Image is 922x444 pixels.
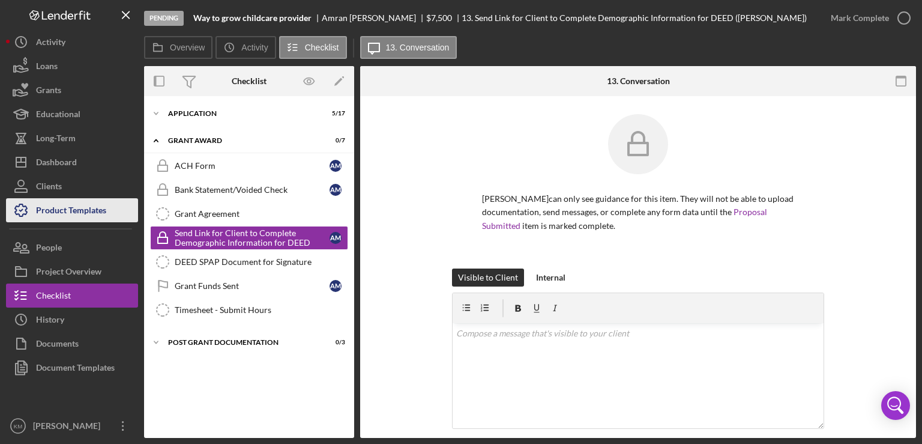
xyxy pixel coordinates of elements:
div: Dashboard [36,150,77,177]
p: [PERSON_NAME] can only see guidance for this item. They will not be able to upload documentation,... [482,192,794,233]
div: Mark Complete [831,6,889,30]
div: Grant Award [168,137,315,144]
div: ACH Form [175,161,330,171]
button: People [6,236,138,260]
label: 13. Conversation [386,43,450,52]
button: KM[PERSON_NAME] [6,414,138,438]
div: Checklist [232,76,267,86]
button: Clients [6,174,138,198]
button: Documents [6,332,138,356]
button: Activity [6,30,138,54]
button: Educational [6,102,138,126]
span: $7,500 [426,13,452,23]
div: 13. Send Link for Client to Complete Demographic Information for DEED ([PERSON_NAME]) [462,13,807,23]
button: 13. Conversation [360,36,457,59]
div: 0 / 3 [324,339,345,346]
button: Visible to Client [452,269,524,287]
a: Proposal Submitted [482,207,767,230]
div: Amran [PERSON_NAME] [322,13,426,23]
div: Checklist [36,284,71,311]
b: Way to grow childcare provider [193,13,312,23]
div: 5 / 17 [324,110,345,117]
a: Timesheet - Submit Hours [150,298,348,322]
button: Product Templates [6,198,138,222]
div: Bank Statement/Voided Check [175,185,330,195]
text: KM [14,423,22,430]
button: Mark Complete [819,6,916,30]
div: Activity [36,30,65,57]
div: [PERSON_NAME] [30,414,108,441]
button: Checklist [6,284,138,308]
a: Bank Statement/Voided CheckAM [150,178,348,202]
div: Grants [36,78,61,105]
button: Project Overview [6,260,138,284]
div: 13. Conversation [607,76,670,86]
button: Internal [530,269,571,287]
label: Overview [170,43,205,52]
button: Dashboard [6,150,138,174]
a: ACH FormAM [150,154,348,178]
div: DEED SPAP Document for Signature [175,257,348,267]
div: Send Link for Client to Complete Demographic Information for DEED [175,228,330,248]
div: Post Grant Documentation [168,339,315,346]
button: Grants [6,78,138,102]
div: Application [168,110,315,117]
div: History [36,308,64,335]
a: Grant Funds SentAM [150,274,348,298]
div: Timesheet - Submit Hours [175,305,348,315]
div: 0 / 7 [324,137,345,144]
div: Product Templates [36,198,106,225]
div: Pending [144,11,184,26]
div: A M [330,160,342,172]
div: People [36,236,62,263]
div: Clients [36,174,62,201]
a: Grant Agreement [150,202,348,226]
div: Educational [36,102,80,129]
button: History [6,308,138,332]
div: Long-Term [36,126,76,153]
button: Checklist [279,36,347,59]
button: Overview [144,36,212,59]
div: Internal [536,269,565,287]
button: Loans [6,54,138,78]
label: Checklist [305,43,339,52]
div: Project Overview [36,260,101,287]
button: Long-Term [6,126,138,150]
a: Send Link for Client to Complete Demographic Information for DEEDAM [150,226,348,250]
div: Grant Funds Sent [175,281,330,291]
div: A M [330,232,342,244]
div: A M [330,280,342,292]
a: DEED SPAP Document for Signature [150,250,348,274]
div: Document Templates [36,356,115,383]
div: A M [330,184,342,196]
div: Grant Agreement [175,209,348,219]
div: Documents [36,332,79,359]
button: Activity [215,36,276,59]
div: Visible to Client [458,269,518,287]
div: Open Intercom Messenger [881,391,910,420]
div: Loans [36,54,58,81]
button: Document Templates [6,356,138,380]
label: Activity [241,43,268,52]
